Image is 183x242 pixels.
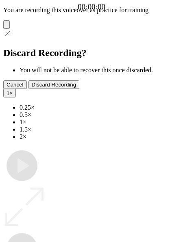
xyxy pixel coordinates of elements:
button: 1× [3,89,16,97]
span: 1 [7,90,9,96]
li: 2× [20,133,180,140]
button: Cancel [3,80,27,89]
p: You are recording this voiceover as practice for training [3,6,180,14]
button: Discard Recording [28,80,80,89]
li: 1.5× [20,126,180,133]
li: 1× [20,119,180,126]
a: 00:00:00 [78,2,105,11]
h2: Discard Recording? [3,48,180,58]
li: 0.5× [20,111,180,119]
li: 0.25× [20,104,180,111]
li: You will not be able to recover this once discarded. [20,67,180,74]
